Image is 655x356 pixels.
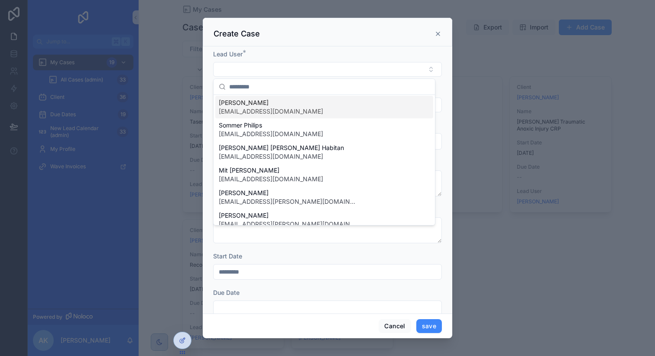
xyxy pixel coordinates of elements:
[219,197,357,206] span: [EMAIL_ADDRESS][PERSON_NAME][DOMAIN_NAME]
[219,220,357,229] span: [EMAIL_ADDRESS][PERSON_NAME][DOMAIN_NAME]
[379,319,411,333] button: Cancel
[219,211,357,220] span: [PERSON_NAME]
[219,121,323,130] span: Sommer Philips
[213,289,240,296] span: Due Date
[219,107,323,116] span: [EMAIL_ADDRESS][DOMAIN_NAME]
[219,189,357,197] span: [PERSON_NAME]
[213,62,442,77] button: Select Button
[219,98,323,107] span: [PERSON_NAME]
[213,252,242,260] span: Start Date
[213,50,243,58] span: Lead User
[219,175,323,183] span: [EMAIL_ADDRESS][DOMAIN_NAME]
[219,166,323,175] span: Mit [PERSON_NAME]
[214,95,435,225] div: Suggestions
[219,144,344,152] span: [PERSON_NAME] [PERSON_NAME] Habitan
[219,130,323,138] span: [EMAIL_ADDRESS][DOMAIN_NAME]
[214,29,260,39] h3: Create Case
[416,319,442,333] button: save
[219,152,344,161] span: [EMAIL_ADDRESS][DOMAIN_NAME]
